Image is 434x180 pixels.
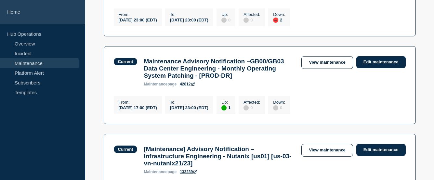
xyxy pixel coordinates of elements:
[119,17,157,22] div: [DATE] 23:00 (EDT)
[356,56,406,68] a: Edit maintenance
[243,12,260,17] p: Affected :
[243,17,260,23] div: 0
[144,170,177,174] p: page
[221,12,230,17] p: Up :
[273,18,278,23] div: down
[221,100,230,105] p: Up :
[144,82,167,86] span: maintenance
[180,170,197,174] a: 133239
[180,82,194,86] a: 42812
[221,105,227,110] div: up
[273,17,285,23] div: 2
[170,105,208,110] div: [DATE] 23:00 (EDT)
[243,100,260,105] p: Affected :
[144,82,177,86] p: page
[221,105,230,110] div: 1
[118,59,133,64] div: Current
[301,56,353,69] a: View maintenance
[221,17,230,23] div: 0
[273,105,278,110] div: disabled
[144,170,167,174] span: maintenance
[144,146,295,167] h3: [Maintenance] Advisory Notification – Infrastructure Engineering - Nutanix [us01] [us-03-vn-nutan...
[144,58,295,79] h3: Maintenance Advisory Notification –GB00/GB03 Data Center Engineering - Monthly Operating System P...
[170,100,208,105] p: To :
[243,18,249,23] div: disabled
[301,144,353,157] a: View maintenance
[273,12,285,17] p: Down :
[356,144,406,156] a: Edit maintenance
[221,18,227,23] div: disabled
[119,12,157,17] p: From :
[170,12,208,17] p: To :
[119,105,157,110] div: [DATE] 17:00 (EDT)
[119,100,157,105] p: From :
[273,100,285,105] p: Down :
[243,105,249,110] div: disabled
[243,105,260,110] div: 0
[118,147,133,152] div: Current
[170,17,208,22] div: [DATE] 23:00 (EDT)
[273,105,285,110] div: 0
